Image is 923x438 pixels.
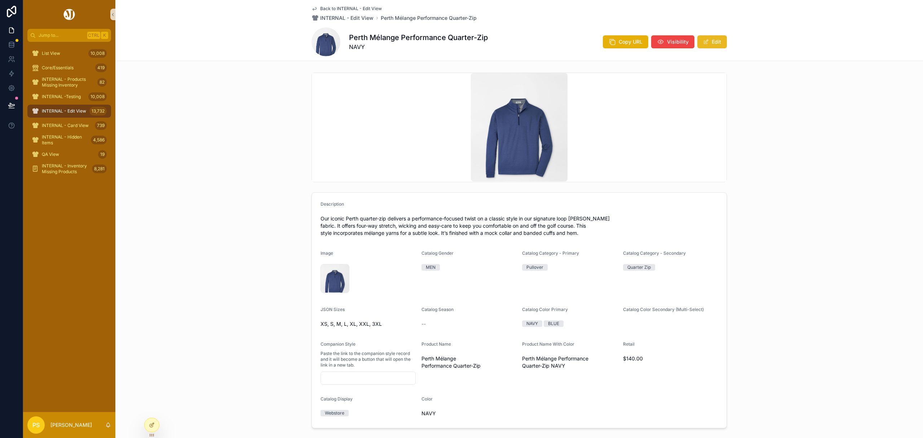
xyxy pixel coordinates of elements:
[23,42,115,185] div: scrollable content
[312,6,382,12] a: Back to INTERNAL - Edit View
[27,148,111,161] a: QA View19
[522,355,617,369] span: Perth Mélange Performance Quarter-Zip NAVY
[62,9,76,20] img: App logo
[421,250,454,256] span: Catalog Gender
[27,90,111,103] a: INTERNAL -Testing10,008
[42,94,81,100] span: INTERNAL -Testing
[98,150,107,159] div: 19
[27,47,111,60] a: List View10,008
[32,421,40,429] span: PS
[27,61,111,74] a: Core/Essentials419
[27,162,111,175] a: INTERNAL - Inventory Missing Products8,281
[522,250,579,256] span: Catalog Category - Primary
[88,92,107,101] div: 10,008
[522,307,568,312] span: Catalog Color Primary
[42,134,88,146] span: INTERNAL - Hidden Items
[321,351,416,368] span: Paste the link to the companion style record and it will become a button that will open the link ...
[623,250,686,256] span: Catalog Category - Secondary
[697,35,727,48] button: Edit
[321,250,333,256] span: Image
[27,105,111,118] a: INTERNAL - Edit View13,732
[651,35,694,48] button: Visibility
[42,108,86,114] span: INTERNAL - Edit View
[320,14,374,22] span: INTERNAL - Edit View
[27,133,111,146] a: INTERNAL - Hidden Items4,586
[27,119,111,132] a: INTERNAL - Card View739
[42,76,94,88] span: INTERNAL - Products Missing Inventory
[421,320,426,328] span: --
[321,201,344,207] span: Description
[42,65,74,71] span: Core/Essentials
[95,63,107,72] div: 419
[321,320,416,328] span: XS, S, M, L, XL, XXL, 3XL
[50,421,92,429] p: [PERSON_NAME]
[88,49,107,58] div: 10,008
[27,76,111,89] a: INTERNAL - Products Missing Inventory82
[320,6,382,12] span: Back to INTERNAL - Edit View
[92,165,107,173] div: 8,281
[471,73,568,181] img: ME0EK40B_NAV.jpg
[321,396,353,402] span: Catalog Display
[42,163,89,175] span: INTERNAL - Inventory Missing Products
[667,38,689,45] span: Visibility
[421,410,517,417] span: NAVY
[321,215,718,237] span: Our iconic Perth quarter-zip delivers a performance-focused twist on a classic style in our signa...
[623,355,718,362] span: $140.00
[526,320,538,327] div: NAVY
[421,355,517,369] span: Perth Mélange Performance Quarter-Zip
[627,264,651,271] div: Quarter Zip
[426,264,436,271] div: MEN
[312,14,374,22] a: INTERNAL - Edit View
[548,320,559,327] div: BLUE
[623,341,635,347] span: Retail
[619,38,642,45] span: Copy URL
[349,32,488,43] h1: Perth Mélange Performance Quarter-Zip
[421,307,454,312] span: Catalog Season
[325,410,344,416] div: Webstore
[321,307,345,312] span: JSON Sizes
[27,29,111,42] button: Jump to...CtrlK
[42,123,89,128] span: INTERNAL - Card View
[97,78,107,87] div: 82
[89,107,107,115] div: 13,732
[95,121,107,130] div: 739
[102,32,107,38] span: K
[381,14,477,22] a: Perth Mélange Performance Quarter-Zip
[321,341,355,347] span: Companion Style
[42,152,59,157] span: QA View
[42,51,60,56] span: List View
[39,32,84,38] span: Jump to...
[522,341,574,347] span: Product Name With Color
[623,307,704,312] span: Catalog Color Secondary (Multi-Select)
[349,43,488,51] span: NAVY
[526,264,543,271] div: Pullover
[603,35,648,48] button: Copy URL
[421,396,433,402] span: Color
[87,32,100,39] span: Ctrl
[421,341,451,347] span: Product Name
[91,136,107,144] div: 4,586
